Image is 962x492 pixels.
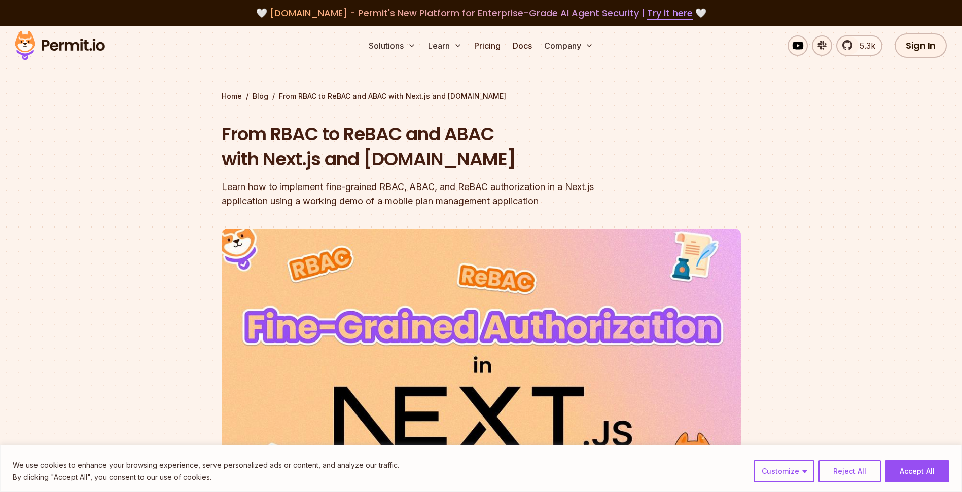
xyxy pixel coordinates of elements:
button: Accept All [885,460,949,482]
a: Home [222,91,242,101]
button: Solutions [365,35,420,56]
button: Learn [424,35,466,56]
span: 5.3k [853,40,875,52]
img: Permit logo [10,28,110,63]
button: Reject All [818,460,881,482]
a: Docs [509,35,536,56]
a: 5.3k [836,35,882,56]
div: 🤍 🤍 [24,6,938,20]
a: Pricing [470,35,505,56]
p: By clicking "Accept All", you consent to our use of cookies. [13,471,399,483]
span: [DOMAIN_NAME] - Permit's New Platform for Enterprise-Grade AI Agent Security | [270,7,693,19]
div: Learn how to implement fine-grained RBAC, ABAC, and ReBAC authorization in a Next.js application ... [222,180,611,208]
a: Try it here [647,7,693,20]
a: Blog [253,91,268,101]
h1: From RBAC to ReBAC and ABAC with Next.js and [DOMAIN_NAME] [222,122,611,172]
a: Sign In [895,33,947,58]
p: We use cookies to enhance your browsing experience, serve personalized ads or content, and analyz... [13,459,399,471]
button: Company [540,35,597,56]
button: Customize [754,460,814,482]
div: / / [222,91,741,101]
